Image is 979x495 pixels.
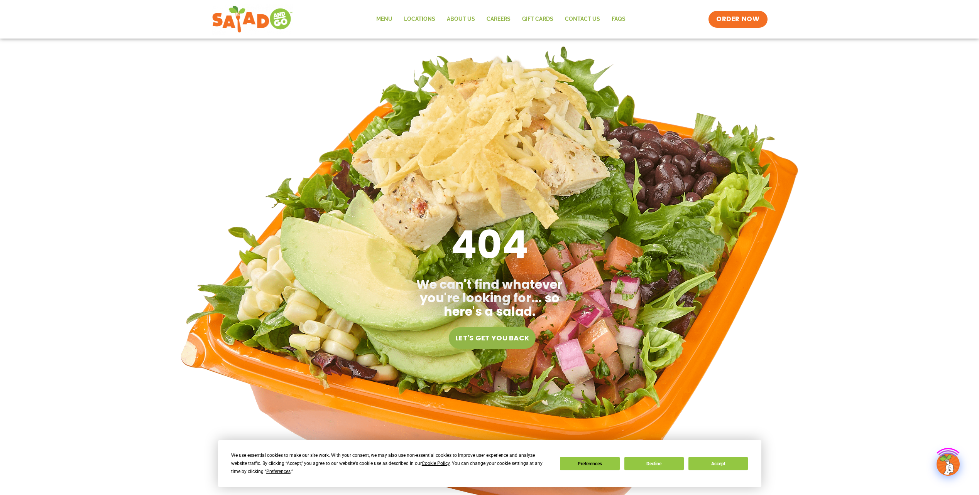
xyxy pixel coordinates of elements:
a: About Us [441,10,481,28]
a: FAQs [606,10,631,28]
button: Decline [624,457,684,470]
a: Let's get you back [449,327,536,349]
a: Contact Us [559,10,606,28]
a: GIFT CARDS [516,10,559,28]
div: We use essential cookies to make our site work. With your consent, we may also use non-essential ... [231,451,551,476]
a: Menu [370,10,398,28]
a: Careers [481,10,516,28]
button: Preferences [560,457,619,470]
div: Cookie Consent Prompt [218,440,761,487]
button: Accept [688,457,748,470]
span: Let's get you back [455,334,529,342]
img: new-SAG-logo-768×292 [212,4,293,35]
h1: 404 [397,224,582,266]
span: Cookie Policy [422,461,450,466]
a: Locations [398,10,441,28]
nav: Menu [370,10,631,28]
span: ORDER NOW [716,15,759,24]
span: Preferences [266,469,291,474]
a: ORDER NOW [708,11,767,28]
h2: We can't find whatever you're looking for... so here's a salad. [401,278,578,318]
